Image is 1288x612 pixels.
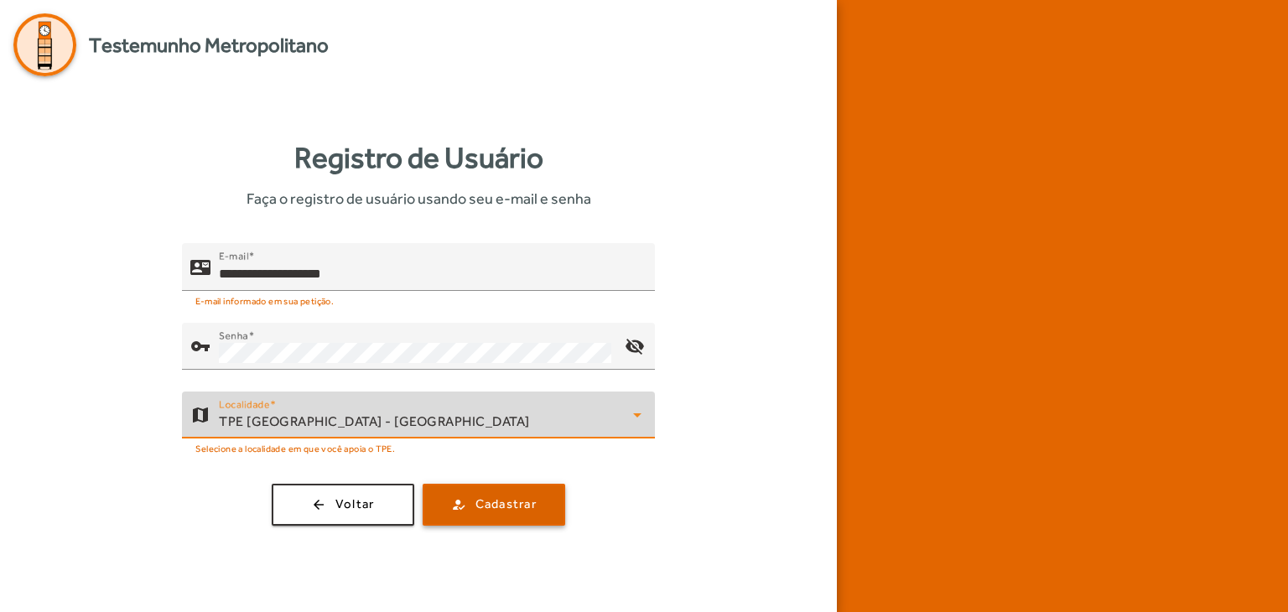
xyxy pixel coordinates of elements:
[475,495,537,514] span: Cadastrar
[272,484,414,526] button: Voltar
[190,405,210,425] mat-icon: map
[423,484,565,526] button: Cadastrar
[195,438,395,457] mat-hint: Selecione a localidade em que você apoia o TPE.
[190,257,210,277] mat-icon: contact_mail
[335,495,375,514] span: Voltar
[294,136,543,180] strong: Registro de Usuário
[89,30,329,60] span: Testemunho Metropolitano
[247,187,591,210] span: Faça o registro de usuário usando seu e-mail e senha
[219,398,270,410] mat-label: Localidade
[13,13,76,76] img: Logo Agenda
[219,413,530,429] span: TPE [GEOGRAPHIC_DATA] - [GEOGRAPHIC_DATA]
[219,329,248,341] mat-label: Senha
[190,336,210,356] mat-icon: vpn_key
[219,250,248,262] mat-label: E-mail
[195,291,334,309] mat-hint: E-mail informado em sua petição.
[615,326,655,366] mat-icon: visibility_off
